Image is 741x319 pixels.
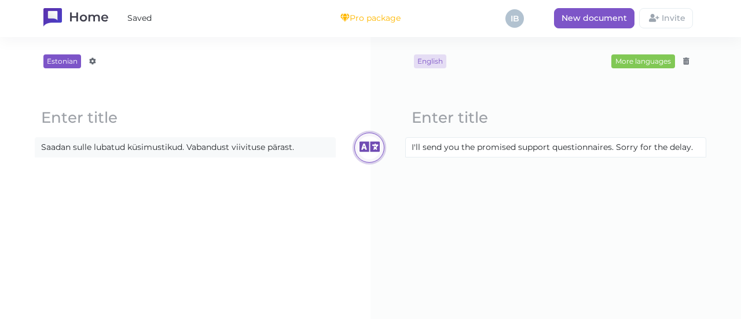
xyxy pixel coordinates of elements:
[127,12,152,24] span: Saved
[354,133,384,163] div: Update translation
[611,54,675,68] div: More languages
[69,8,109,28] h1: Home
[662,13,685,23] span: Invite
[406,138,706,157] content: I'll send you the promised support questionnaires. Sorry for the delay.
[43,54,81,68] span: Estonian
[562,13,627,23] span: New document
[554,8,634,28] a: New document
[340,13,401,23] div: Pro package
[414,54,446,68] span: English
[505,9,524,28] div: IB
[35,138,335,157] content: Saadan sulle lubatud küsimustikud. Vabandust viivituse pärast.
[43,8,62,27] img: TranslateWise logo
[43,8,109,28] a: Home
